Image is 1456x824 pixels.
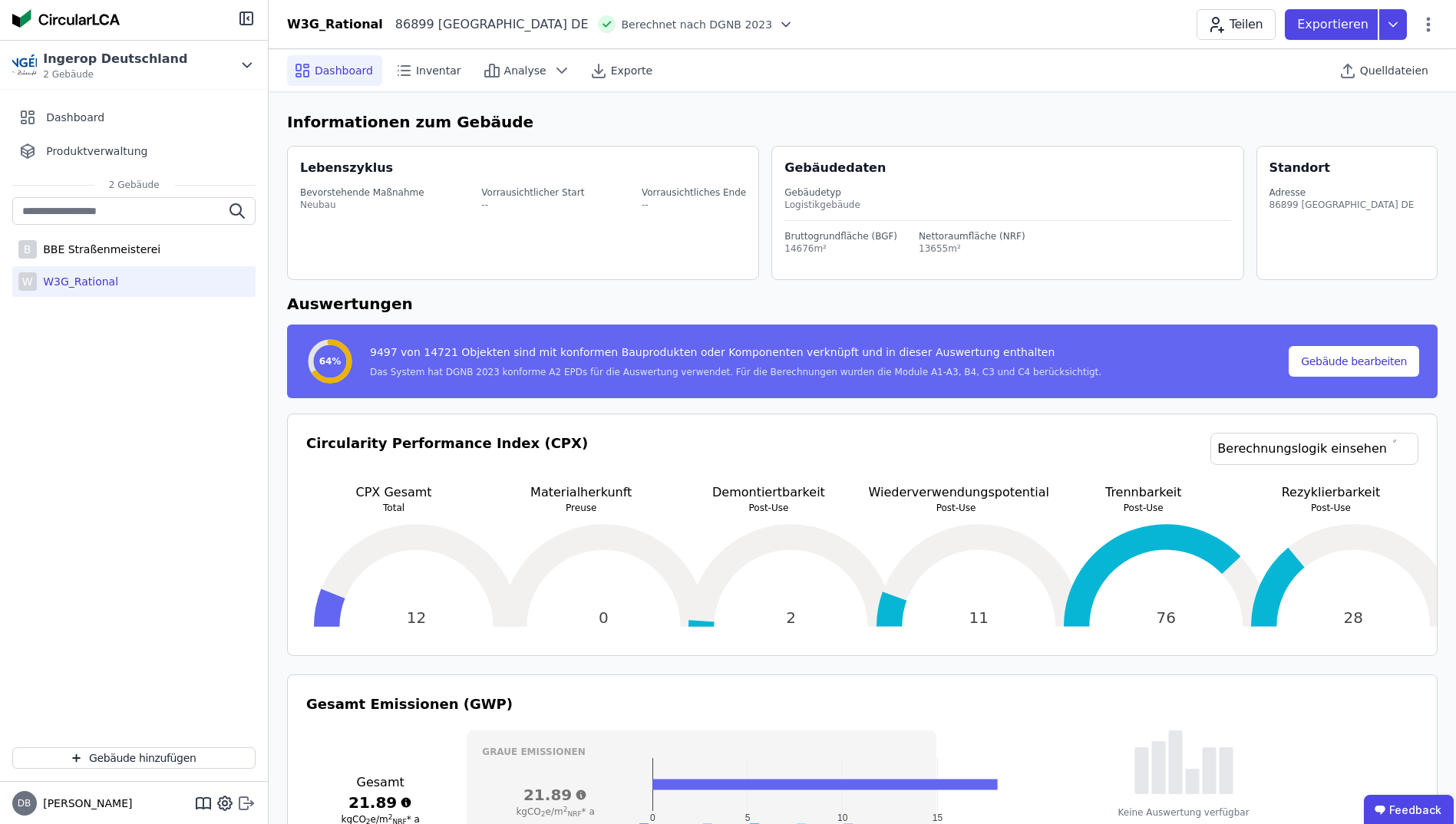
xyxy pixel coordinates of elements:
sub: 2 [541,810,546,818]
p: Post-Use [681,502,856,514]
div: Standort [1269,159,1330,177]
div: W3G_Rational [37,274,118,289]
p: Post-Use [1056,502,1231,514]
div: 13655m² [919,242,1025,255]
a: Berechnungslogik einsehen [1210,433,1418,465]
div: Bevorstehende Maßnahme [300,186,424,199]
span: Dashboard [315,63,373,78]
div: Lebenszyklus [300,159,393,177]
div: B [18,240,37,259]
div: Gebäudetyp [784,186,1230,199]
button: Gebäude bearbeiten [1289,346,1419,377]
button: Gebäude hinzufügen [12,747,256,769]
h3: Circularity Performance Index (CPX) [306,433,588,483]
h6: Informationen zum Gebäude [287,110,1438,133]
div: Das System hat DGNB 2023 konforme A2 EPDs für die Auswertung verwendet. Für die Berechnungen wurd... [370,366,1101,378]
sub: NRF [567,810,581,818]
h3: 21.89 [306,792,454,813]
span: DB [18,799,31,808]
img: Ingerop Deutschland [12,53,37,77]
div: Keine Auswertung verfügbar [1118,806,1250,819]
div: 86899 [GEOGRAPHIC_DATA] DE [383,15,589,34]
span: Inventar [416,63,461,78]
div: Vorrausichtlicher Start [481,186,584,199]
sup: 2 [388,813,393,821]
div: Bruttogrundfläche (BGF) [784,230,897,242]
img: Concular [12,9,120,28]
sup: 2 [563,806,568,813]
div: W3G_Rational [287,15,383,34]
span: kgCO e/m * a [516,806,594,817]
p: Preuse [494,502,669,514]
span: 64% [319,355,342,368]
p: Materialherkunft [494,483,669,502]
span: Quelldateien [1360,63,1428,78]
div: Neubau [300,199,424,211]
div: Gebäudedaten [784,159,1243,177]
h3: Graue Emissionen [482,746,921,758]
span: 2 Gebäude [94,179,175,191]
div: Logistikgebäude [784,199,1230,211]
h6: Auswertungen [287,292,1438,315]
span: Berechnet nach DGNB 2023 [622,17,773,32]
h3: Gesamt Emissionen (GWP) [306,694,1418,715]
p: Post-Use [869,502,1044,514]
p: Trennbarkeit [1056,483,1231,502]
div: 86899 [GEOGRAPHIC_DATA] DE [1269,199,1415,211]
span: Produktverwaltung [46,143,147,159]
div: Vorrausichtliches Ende [642,186,746,199]
p: Post-Use [1243,502,1418,514]
div: -- [481,199,584,211]
div: W [18,272,37,291]
h3: Gesamt [306,773,454,792]
p: Wiederverwendungspotential [869,483,1044,502]
span: Dashboard [46,110,104,125]
span: Analyse [504,63,546,78]
div: Ingerop Deutschland [43,50,187,68]
p: Rezyklierbarkeit [1243,483,1418,502]
p: Exportieren [1297,15,1372,34]
p: CPX Gesamt [306,483,481,502]
span: [PERSON_NAME] [37,796,132,811]
img: empty-state [1134,730,1233,794]
div: 9497 von 14721 Objekten sind mit konformen Bauprodukten oder Komponenten verknüpft und in dieser ... [370,344,1101,366]
div: -- [642,199,746,211]
p: Total [306,502,481,514]
span: Exporte [611,63,652,78]
h3: 21.89 [482,784,629,806]
div: 14676m² [784,242,897,255]
div: Nettoraumfläche (NRF) [919,230,1025,242]
div: BBE Straßenmeisterei [37,242,160,257]
span: 2 Gebäude [43,68,187,81]
button: Teilen [1197,9,1276,40]
p: Demontiertbarkeit [681,483,856,502]
div: Adresse [1269,186,1415,199]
